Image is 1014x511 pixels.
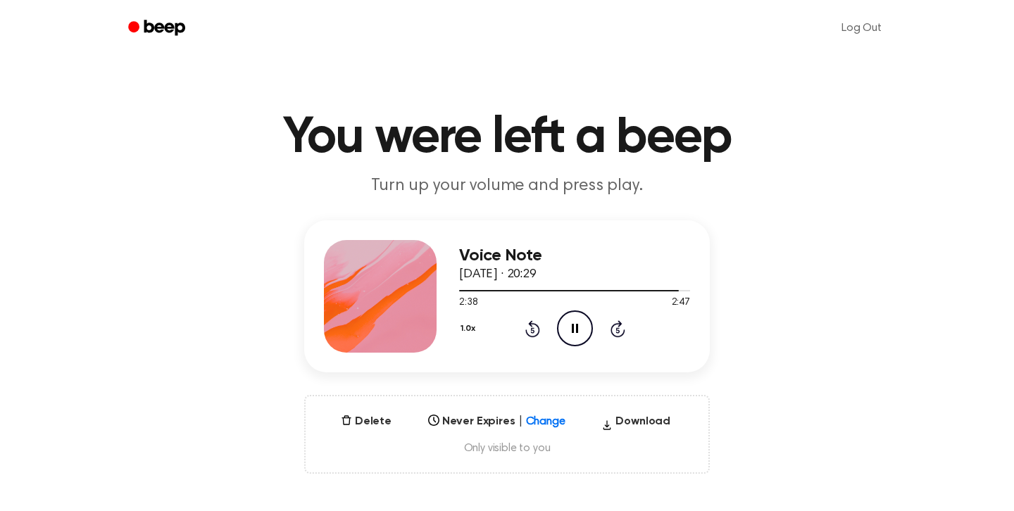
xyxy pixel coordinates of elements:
[459,268,537,281] span: [DATE] · 20:29
[118,15,198,42] a: Beep
[459,296,477,310] span: 2:38
[335,413,397,430] button: Delete
[237,175,777,198] p: Turn up your volume and press play.
[459,317,480,341] button: 1.0x
[596,413,676,436] button: Download
[146,113,868,163] h1: You were left a beep
[323,441,691,455] span: Only visible to you
[672,296,690,310] span: 2:47
[459,246,690,265] h3: Voice Note
[827,11,896,45] a: Log Out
